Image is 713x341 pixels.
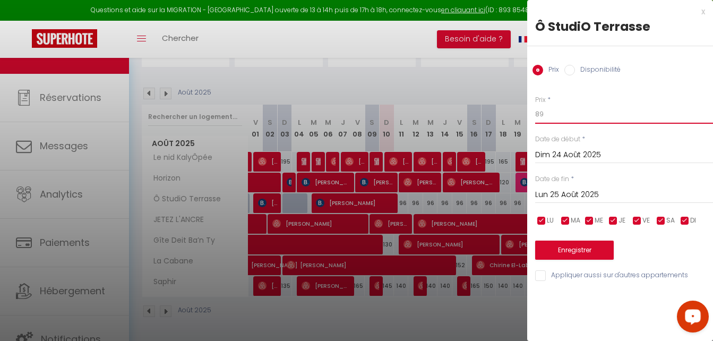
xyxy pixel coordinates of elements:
[527,5,705,18] div: x
[642,216,650,226] span: VE
[535,134,580,144] label: Date de début
[547,216,554,226] span: LU
[666,216,675,226] span: SA
[690,216,696,226] span: DI
[575,65,621,76] label: Disponibilité
[571,216,580,226] span: MA
[535,18,705,35] div: Ô StudiO Terrasse
[543,65,559,76] label: Prix
[668,296,713,341] iframe: LiveChat chat widget
[618,216,625,226] span: JE
[535,241,614,260] button: Enregistrer
[595,216,603,226] span: ME
[535,174,569,184] label: Date de fin
[535,95,546,105] label: Prix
